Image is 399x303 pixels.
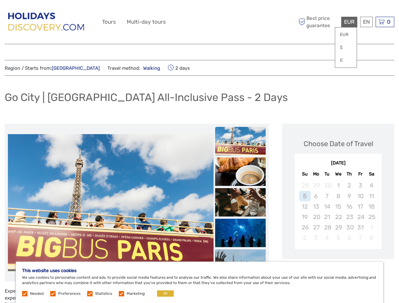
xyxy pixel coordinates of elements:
[335,55,357,66] a: £
[333,222,344,233] div: Not available Wednesday, October 29th, 2025
[344,191,355,201] div: Not available Thursday, October 9th, 2025
[366,170,377,178] div: Sa
[311,222,322,233] div: Not available Monday, October 27th, 2025
[102,17,116,27] a: Tours
[333,180,344,191] div: Not available Wednesday, October 1st, 2025
[333,191,344,201] div: Not available Wednesday, October 8th, 2025
[5,91,288,104] h1: Go City | [GEOGRAPHIC_DATA] All-Inclusive Pass - 2 Days
[366,233,377,243] div: Not available Saturday, November 8th, 2025
[344,170,355,178] div: Th
[311,180,322,191] div: Not available Monday, September 29th, 2025
[168,63,190,72] span: 2 days
[297,15,340,29] span: Best price guarantee
[333,212,344,222] div: Not available Wednesday, October 22nd, 2025
[5,65,100,72] span: Region / Starts from:
[299,180,310,191] div: Not available Sunday, September 28th, 2025
[304,139,373,149] div: Choose Date of Travel
[344,201,355,212] div: Not available Thursday, October 16th, 2025
[344,233,355,243] div: Not available Thursday, November 6th, 2025
[299,222,310,233] div: Not available Sunday, October 26th, 2025
[299,170,310,178] div: Su
[311,170,322,178] div: Mo
[215,157,266,186] img: bfac35e382bb498c85fb9e6023fb8dce_slider_thumbnail.jpg
[30,291,44,296] label: Needed
[299,201,310,212] div: Not available Sunday, October 12th, 2025
[107,63,160,72] span: Travel method:
[355,170,366,178] div: Fr
[311,233,322,243] div: Not available Monday, November 3rd, 2025
[16,262,383,303] div: We use cookies to personalise content and ads, to provide social media features and to analyse ou...
[322,191,333,201] div: Not available Tuesday, October 7th, 2025
[322,212,333,222] div: Not available Tuesday, October 21st, 2025
[322,233,333,243] div: Not available Tuesday, November 4th, 2025
[215,127,266,155] img: 1cd5c608ef474076839a5da84cb579a4_slider_thumbnail.jpg
[215,249,266,278] img: b6c291e5769348f3b8085ffdc36d7033_slider_thumbnail.jpg
[333,201,344,212] div: Not available Wednesday, October 15th, 2025
[311,201,322,212] div: Not available Monday, October 13th, 2025
[344,222,355,233] div: Not available Thursday, October 30th, 2025
[299,233,310,243] div: Not available Sunday, November 2nd, 2025
[344,19,354,25] span: EUR
[297,180,379,243] div: month 2025-10
[355,201,366,212] div: Not available Friday, October 17th, 2025
[355,233,366,243] div: Not available Friday, November 7th, 2025
[8,134,214,271] img: 1cd5c608ef474076839a5da84cb579a4_main_slider.jpg
[322,170,333,178] div: Tu
[322,201,333,212] div: Not available Tuesday, October 14th, 2025
[366,191,377,201] div: Not available Saturday, October 11th, 2025
[344,212,355,222] div: Not available Thursday, October 23rd, 2025
[140,65,160,71] a: Walking
[355,180,366,191] div: Not available Friday, October 3rd, 2025
[127,17,166,27] a: Multi-day tours
[295,160,382,167] div: [DATE]
[127,291,145,296] label: Marketing
[157,290,174,297] button: OK
[335,42,357,53] a: $
[344,180,355,191] div: Not available Thursday, October 2nd, 2025
[360,17,373,27] div: EN
[311,212,322,222] div: Not available Monday, October 20th, 2025
[311,191,322,201] div: Not available Monday, October 6th, 2025
[299,191,310,201] div: Not available Sunday, October 5th, 2025
[386,19,391,25] span: 0
[355,212,366,222] div: Not available Friday, October 24th, 2025
[333,170,344,178] div: We
[335,29,357,40] a: EUR
[215,219,266,247] img: 7f5b0505985c4fc29b1f1b1149f28a80_slider_thumbnail.jpg
[355,191,366,201] div: Not available Friday, October 10th, 2025
[299,212,310,222] div: Not available Sunday, October 19th, 2025
[5,9,89,35] img: 2849-66674d71-96b1-4d9c-b928-d961c8bc93f0_logo_big.png
[215,188,266,217] img: afe0c10ad6eb425babcfc645bd5163d0_slider_thumbnail.jpg
[366,201,377,212] div: Not available Saturday, October 18th, 2025
[366,212,377,222] div: Not available Saturday, October 25th, 2025
[355,222,366,233] div: Not available Friday, October 31st, 2025
[366,180,377,191] div: Not available Saturday, October 4th, 2025
[322,180,333,191] div: Not available Tuesday, September 30th, 2025
[322,222,333,233] div: Not available Tuesday, October 28th, 2025
[366,222,377,233] div: Not available Saturday, November 1st, 2025
[95,291,112,296] label: Statistics
[333,233,344,243] div: Not available Wednesday, November 5th, 2025
[22,268,377,273] h5: This website uses cookies
[58,291,81,296] label: Preferences
[52,65,100,71] a: [GEOGRAPHIC_DATA]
